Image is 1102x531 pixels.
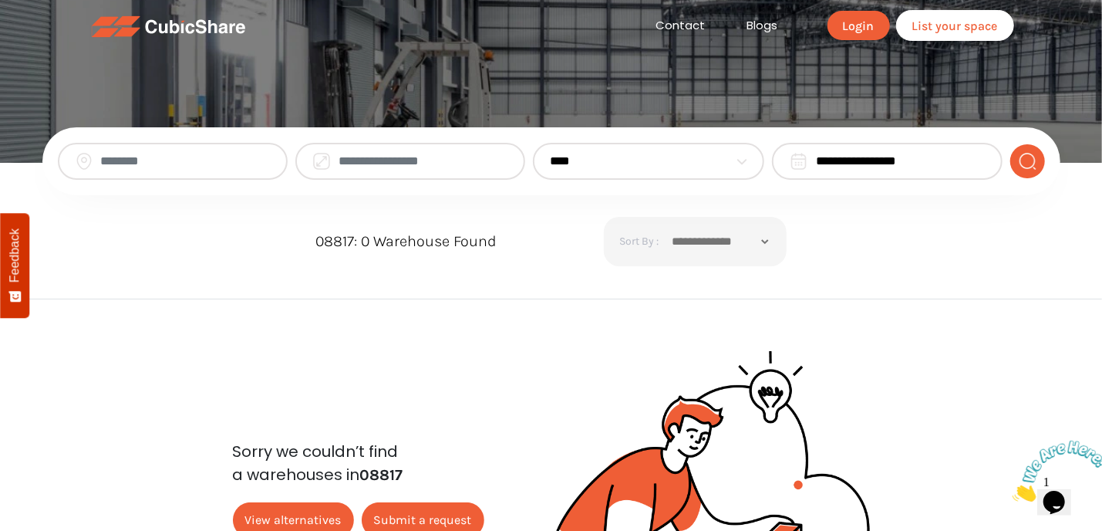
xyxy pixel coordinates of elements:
img: Chat attention grabber [6,6,102,67]
a: Contact [635,17,726,35]
a: Blogs [726,17,799,35]
iframe: chat widget [1006,435,1102,508]
p: Sorry we couldn’t find a warehouses in [233,440,484,487]
img: calendar.png [789,152,808,171]
span: sort by : [619,232,659,251]
img: search-normal.png [1018,152,1037,171]
span: 1 [6,6,12,19]
span: 08817 [360,466,403,484]
img: space field icon [312,152,331,171]
img: location.png [75,152,93,171]
a: List your space [896,10,1014,41]
span: Feedback [8,228,22,282]
a: Login [827,11,890,40]
label: 08817: 0 Warehouse Found [315,230,497,253]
